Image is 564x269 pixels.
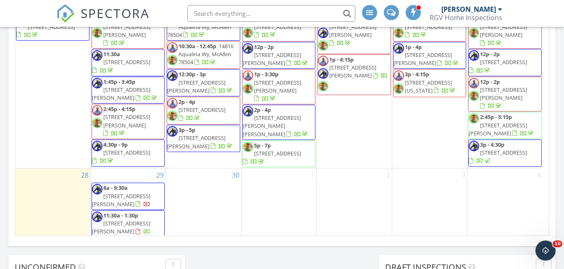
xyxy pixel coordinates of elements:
[309,168,316,182] a: Go to October 1, 2025
[103,23,150,39] span: [STREET_ADDRESS][PERSON_NAME]
[405,79,452,94] span: [STREET_ADDRESS][US_STATE]
[405,15,452,38] a: 10:30a - 12:15p [STREET_ADDRESS]
[468,13,542,49] a: 10a - 11:30a [STREET_ADDRESS][PERSON_NAME]
[480,78,500,85] span: 12p - 2p
[243,106,253,116] img: gpjzplpgcnr3.png
[92,118,102,128] img: img_20250720_185139_380.jpg
[103,141,128,148] span: 4:30p - 9p
[167,111,178,121] img: img_20250720_185139_380.jpg
[405,70,429,78] span: 3p - 4:15p
[254,79,301,94] span: [STREET_ADDRESS][PERSON_NAME]
[178,98,226,122] a: 2p - 4p [STREET_ADDRESS]
[92,141,102,151] img: gpjzplpgcnr3.png
[318,28,328,38] img: gpjzplpgcnr3.png
[167,98,178,109] img: profile_pic.jpg
[243,28,253,38] img: img_20250720_185139_380.jpg
[92,140,165,167] a: 4:30p - 9p [STREET_ADDRESS]
[167,125,240,152] a: 3p - 5p [STREET_ADDRESS][PERSON_NAME]
[405,23,452,31] span: [STREET_ADDRESS]
[92,104,165,139] a: 2:45p - 4:15p [STREET_ADDRESS][PERSON_NAME]
[393,42,466,69] a: 1p - 4p [STREET_ADDRESS][PERSON_NAME]
[318,40,328,51] img: img_20250720_185139_380.jpg
[254,142,271,149] span: 5p - 7p
[329,15,376,47] a: 10:30a - 12:30p [STREET_ADDRESS][PERSON_NAME]
[254,15,301,38] a: 10:30a - 12:30p [STREET_ADDRESS]
[92,210,165,238] a: 11:30a - 1:30p [STREET_ADDRESS][PERSON_NAME]
[317,13,391,54] a: 10:30a - 12:30p [STREET_ADDRESS][PERSON_NAME]
[81,4,150,22] span: SPECTORA
[469,91,479,101] img: img_20250720_185139_380.jpg
[90,168,165,266] td: Go to September 29, 2025
[480,23,527,39] span: [STREET_ADDRESS][PERSON_NAME]
[103,105,135,113] span: 2:45p - 4:15p
[393,43,404,54] img: gpjzplpgcnr3.png
[329,56,388,79] a: 1p - 4:15p [STREET_ADDRESS][PERSON_NAME]
[393,13,466,41] a: 10:30a - 12:15p [STREET_ADDRESS]
[28,23,75,31] span: [STREET_ADDRESS]
[103,105,150,137] a: 2:45p - 4:15p [STREET_ADDRESS][PERSON_NAME]
[92,50,102,61] img: gpjzplpgcnr3.png
[15,168,90,266] td: Go to September 28, 2025
[241,168,316,266] td: Go to October 1, 2025
[385,168,392,182] a: Go to October 2, 2025
[317,168,392,266] td: Go to October 2, 2025
[393,51,452,67] span: [STREET_ADDRESS][PERSON_NAME]
[480,78,527,110] a: 12p - 2p [STREET_ADDRESS][PERSON_NAME]
[167,13,240,41] a: 9a - 11:30a 14928 Aqualina Wy, McAllen 78504
[242,42,315,69] a: 12p - 2p [STREET_ADDRESS][PERSON_NAME]
[178,42,233,66] a: 10:30a - 12:45p 14816 Aqualina Wy, McAllen 78504
[92,220,150,235] span: [STREET_ADDRESS][PERSON_NAME]
[318,81,328,91] img: img_20250720_185139_380.jpg
[92,78,158,101] a: 1:45p - 3:45p [STREET_ADDRESS][PERSON_NAME]
[480,86,527,101] span: [STREET_ADDRESS][PERSON_NAME]
[254,106,271,114] span: 2p - 4p
[468,112,542,139] a: 2:45p - 5:15p [STREET_ADDRESS][PERSON_NAME]
[468,77,542,112] a: 12p - 2p [STREET_ADDRESS][PERSON_NAME]
[230,168,241,182] a: Go to September 30, 2025
[243,43,309,67] a: 12p - 2p [STREET_ADDRESS][PERSON_NAME]
[480,58,527,66] span: [STREET_ADDRESS]
[480,113,512,121] span: 2:45p - 5:15p
[178,106,226,114] span: [STREET_ADDRESS]
[469,122,527,137] span: [STREET_ADDRESS][PERSON_NAME]
[166,168,241,266] td: Go to September 30, 2025
[167,134,226,150] span: [STREET_ADDRESS][PERSON_NAME]
[393,28,404,38] img: img_20250720_185139_380.jpg
[167,15,231,38] span: 14928 Aqualina Wy, McAllen 78504
[92,78,102,88] img: gpjzplpgcnr3.png
[16,15,75,38] a: 12:30p - 2:30p [STREET_ADDRESS]
[468,140,542,167] a: 3p - 4:30p [STREET_ADDRESS]
[254,43,274,51] span: 12p - 2p
[103,50,120,58] span: 11:30a
[167,55,178,65] img: img_20250720_185139_380.jpg
[405,43,422,51] span: 1p - 4p
[167,70,178,81] img: gpjzplpgcnr3.png
[56,4,75,23] img: The Best Home Inspection Software - Spectora
[103,113,150,129] span: [STREET_ADDRESS][PERSON_NAME]
[467,168,543,266] td: Go to October 4, 2025
[535,168,543,182] a: Go to October 4, 2025
[79,168,90,182] a: Go to September 28, 2025
[92,77,165,104] a: 1:45p - 3:45p [STREET_ADDRESS][PERSON_NAME]
[243,114,301,137] span: [STREET_ADDRESS][PERSON_NAME][PERSON_NAME]
[329,23,376,39] span: [STREET_ADDRESS][PERSON_NAME]
[92,183,165,210] a: 8a - 9:30a [STREET_ADDRESS][PERSON_NAME]
[393,43,460,67] a: 1p - 4p [STREET_ADDRESS][PERSON_NAME]
[254,70,278,78] span: 1p - 3:30p
[254,150,301,157] span: [STREET_ADDRESS]
[92,49,165,76] a: 11:30a [STREET_ADDRESS]
[393,69,466,97] a: 3p - 4:15p [STREET_ADDRESS][US_STATE]
[469,50,479,61] img: gpjzplpgcnr3.png
[92,141,150,164] a: 4:30p - 9p [STREET_ADDRESS]
[393,83,404,94] img: img_20250720_185139_380.jpg
[92,28,102,38] img: img_20250720_185139_380.jpg
[92,13,165,49] a: 10:30a - 12p [STREET_ADDRESS][PERSON_NAME]
[480,50,500,58] span: 12p - 2p
[405,70,456,94] a: 3p - 4:15p [STREET_ADDRESS][US_STATE]
[242,69,315,104] a: 1p - 3:30p [STREET_ADDRESS][PERSON_NAME]
[480,141,504,148] span: 3p - 4:30p
[92,192,150,208] span: [STREET_ADDRESS][PERSON_NAME]
[469,113,535,137] a: 2:45p - 5:15p [STREET_ADDRESS][PERSON_NAME]
[242,13,315,41] a: 10:30a - 12:30p [STREET_ADDRESS]
[178,42,233,66] span: 14816 Aqualina Wy, McAllen 78504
